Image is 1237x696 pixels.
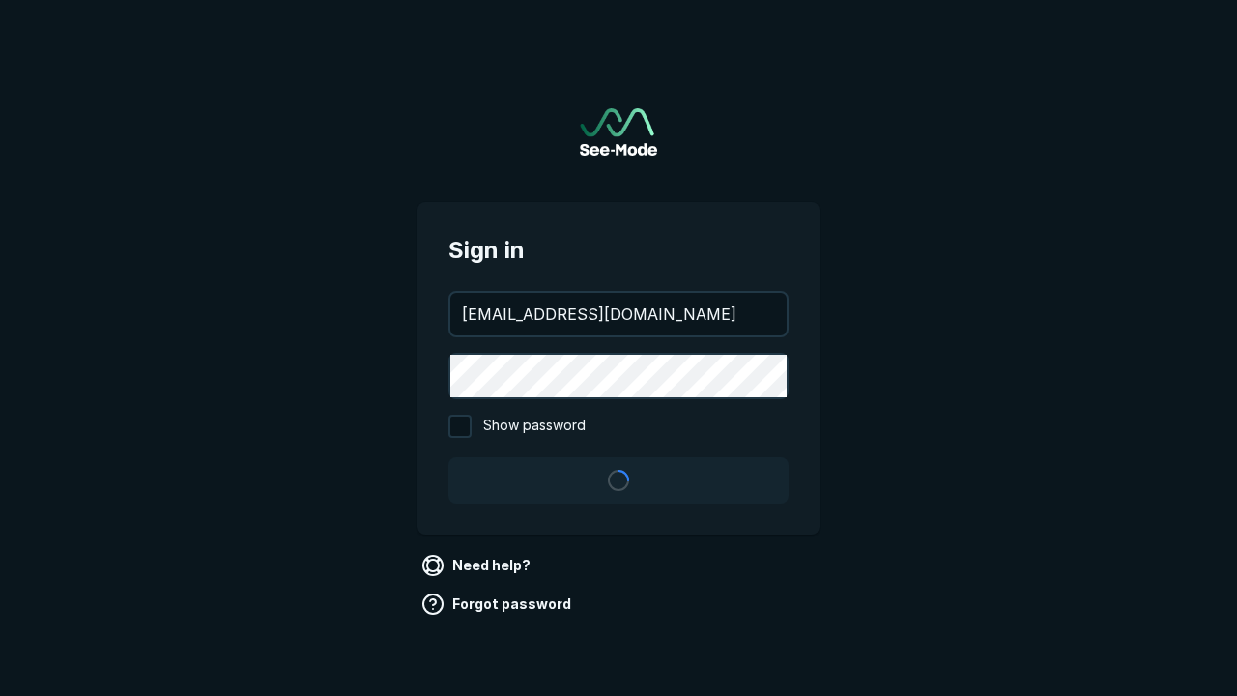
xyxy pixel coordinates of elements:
span: Show password [483,415,586,438]
input: your@email.com [450,293,787,335]
a: Forgot password [417,589,579,620]
span: Sign in [448,233,789,268]
a: Need help? [417,550,538,581]
img: See-Mode Logo [580,108,657,156]
a: Go to sign in [580,108,657,156]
